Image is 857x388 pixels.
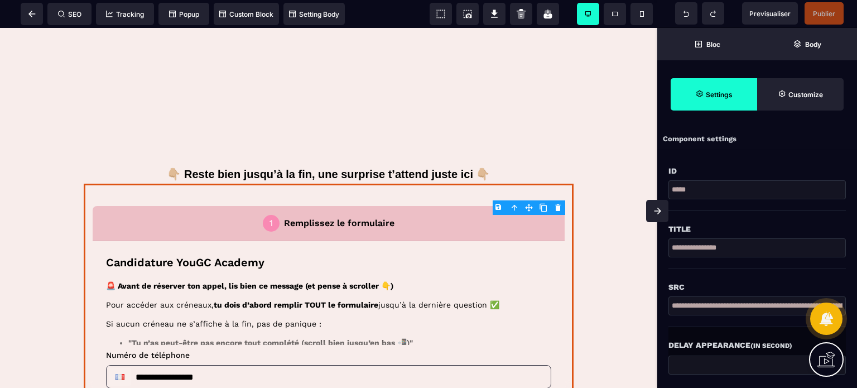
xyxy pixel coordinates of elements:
p: Candidature YouGC Academy [22,71,181,87]
p: Remplissez le formulaire [200,33,311,46]
span: Publier [813,9,835,18]
strong: Bloc [706,40,720,49]
div: Id [668,164,846,178]
small: (in second) [750,342,792,349]
div: 1 [186,35,189,44]
span: SEO [58,10,81,18]
p: Si aucun créneau ne s’affiche à la fin, pas de panique : [22,135,464,146]
span: Tracking [106,10,144,18]
span: Preview [742,2,798,25]
span: Settings [671,78,757,111]
span: Setting Body [289,10,339,18]
div: Title [668,222,846,236]
strong: Body [805,40,821,49]
strong: tu dois d’abord remplir TOUT le formulaire [130,117,295,126]
strong: Settings [706,90,733,99]
span: 1. Quelle est ta profession actuelle ? [22,336,163,344]
span: Prénom [22,215,52,224]
span: (Choix unique) [167,336,219,344]
p: Pour accéder aux créneaux, jusqu’à la dernière question ✅ [22,116,464,127]
span: Open Style Manager [757,78,844,111]
strong: Customize [788,90,823,99]
span: Nom de famille [249,215,308,224]
span: Numéro de téléphone [22,167,106,176]
span: Custom Block [219,10,273,18]
span: Screenshot [456,3,479,25]
b: 👇🏼 Reste bien jusqu’à la fin, une surprise t’attend juste ici 👇🏼 [167,140,490,152]
div: Src [668,280,846,294]
span: Email [22,262,44,271]
strong: "Tu n’as peut-être pas encore tout complété (scroll bien jusqu’en bas 📲)" [45,155,329,164]
div: France: + 33 [25,184,47,202]
span: View components [430,3,452,25]
label: Salariée en CDI ou CDD [16,346,468,367]
span: Open Blocks [657,28,757,60]
p: Questions [22,312,468,325]
strong: 🚨 Avant de réserver ton appel, lis bien ce message (et pense à scroller 👇) [22,98,310,107]
div: Component settings [657,128,857,150]
span: Open Layer Manager [757,28,857,60]
span: Previsualiser [749,9,791,18]
span: Popup [169,10,199,18]
div: Delay Appearance [668,338,846,352]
